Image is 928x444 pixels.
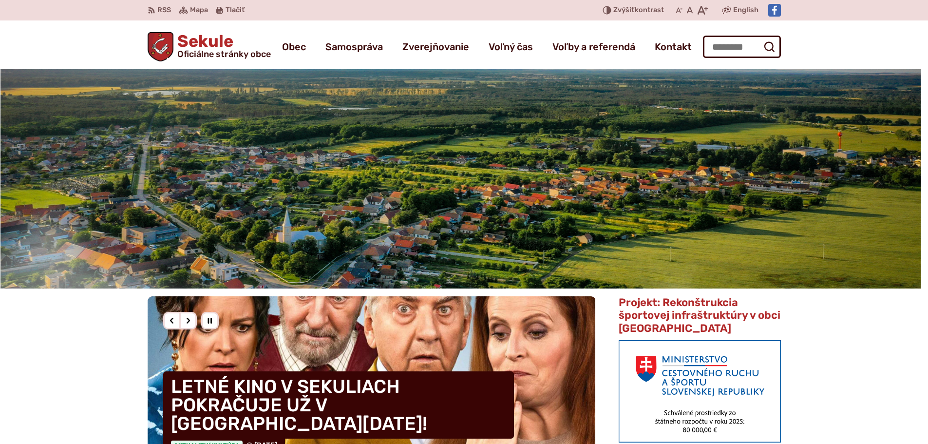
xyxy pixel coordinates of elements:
a: Kontakt [655,33,692,60]
div: Nasledujúci slajd [179,312,197,329]
a: Voľný čas [489,33,533,60]
a: Samospráva [325,33,383,60]
a: Logo Sekule, prejsť na domovskú stránku. [148,32,271,61]
img: min-cras.png [619,340,780,443]
span: Zvýšiť [613,6,635,14]
a: Obec [282,33,306,60]
span: Oficiálne stránky obce [177,50,271,58]
a: English [731,4,760,16]
a: Voľby a referendá [552,33,635,60]
h1: Sekule [173,33,271,58]
span: Mapa [190,4,208,16]
span: English [733,4,758,16]
span: Tlačiť [226,6,245,15]
div: Predošlý slajd [163,312,181,329]
span: kontrast [613,6,664,15]
div: Pozastaviť pohyb slajdera [201,312,219,329]
span: RSS [157,4,171,16]
h4: LETNÉ KINO V SEKULIACH POKRAČUJE UŽ V [GEOGRAPHIC_DATA][DATE]! [163,371,514,439]
a: Zverejňovanie [402,33,469,60]
img: Prejsť na domovskú stránku [148,32,174,61]
span: Projekt: Rekonštrukcia športovej infraštruktúry v obci [GEOGRAPHIC_DATA] [619,296,780,335]
img: Prejsť na Facebook stránku [768,4,781,17]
